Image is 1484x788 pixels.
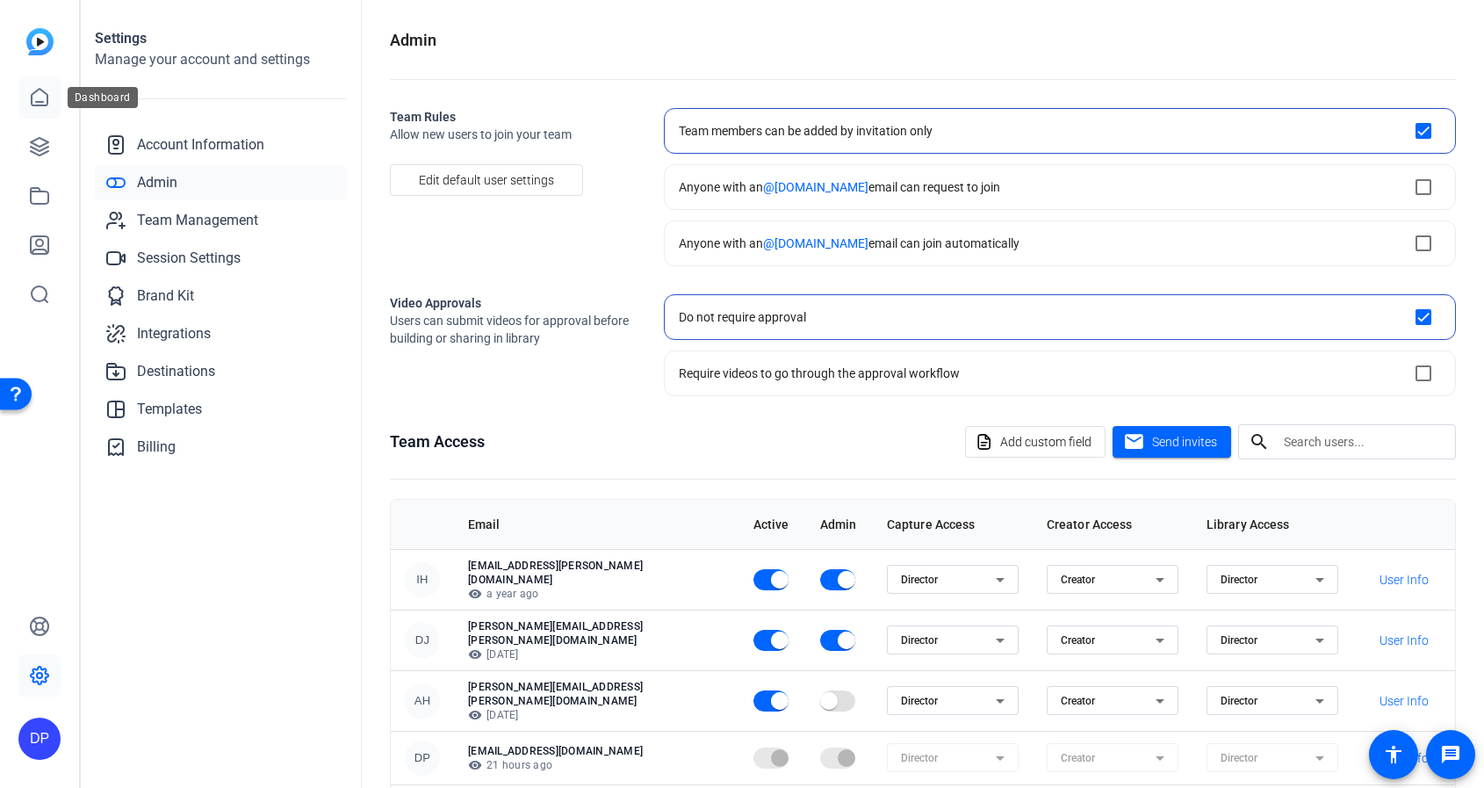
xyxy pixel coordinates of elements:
span: Destinations [137,361,215,382]
span: Billing [137,437,176,458]
a: Integrations [95,316,347,351]
button: User Info [1366,742,1441,774]
span: Edit default user settings [419,163,554,197]
p: [EMAIL_ADDRESS][DOMAIN_NAME] [468,744,725,758]
mat-icon: visibility [468,587,482,601]
span: @[DOMAIN_NAME] [763,236,868,250]
th: Active [739,500,806,549]
div: Require videos to go through the approval workflow [679,365,960,382]
span: Director [1221,695,1257,707]
span: Director [1221,634,1257,647]
p: [PERSON_NAME][EMAIL_ADDRESS][PERSON_NAME][DOMAIN_NAME] [468,619,725,647]
h2: Manage your account and settings [95,49,347,70]
button: User Info [1366,685,1441,717]
div: IH [405,562,440,597]
input: Search users... [1284,431,1442,452]
span: Creator [1061,634,1095,647]
span: Send invites [1152,433,1217,452]
div: DJ [405,623,440,658]
a: Account Information [95,127,347,163]
h1: Team Access [390,430,485,454]
span: Director [1221,574,1257,586]
a: Templates [95,392,347,427]
span: Director [901,695,938,707]
th: Capture Access [873,500,1033,549]
h2: Video Approvals [390,294,636,312]
span: Team Management [137,210,258,231]
div: DP [18,718,61,760]
th: Library Access [1192,500,1352,549]
button: Add custom field [965,426,1106,458]
mat-icon: visibility [468,708,482,722]
h1: Settings [95,28,347,49]
button: User Info [1366,564,1441,596]
span: User Info [1380,632,1429,649]
p: [EMAIL_ADDRESS][PERSON_NAME][DOMAIN_NAME] [468,559,725,587]
span: User Info [1380,571,1429,589]
th: Admin [806,500,873,549]
span: Director [901,634,938,647]
span: Creator [1061,574,1095,586]
span: Account Information [137,134,264,155]
span: User Info [1380,692,1429,710]
div: DP [405,741,440,776]
span: Users can submit videos for approval before building or sharing in library [390,312,636,347]
div: Do not require approval [679,308,806,326]
mat-icon: accessibility [1383,744,1404,765]
span: Add custom field [1000,425,1091,459]
div: AH [405,683,440,719]
th: Email [454,500,739,549]
th: Creator Access [1033,500,1192,549]
p: [DATE] [468,647,725,661]
button: Send invites [1113,426,1231,458]
mat-icon: mail [1123,431,1145,453]
span: Admin [137,172,177,193]
span: Templates [137,399,202,420]
a: Session Settings [95,241,347,276]
mat-icon: visibility [468,758,482,772]
span: Creator [1061,695,1095,707]
div: Anyone with an email can join automatically [679,235,1019,252]
button: Edit default user settings [390,164,583,196]
p: 21 hours ago [468,758,725,772]
span: Allow new users to join your team [390,126,636,143]
p: a year ago [468,587,725,601]
p: [DATE] [468,708,725,722]
button: User Info [1366,625,1441,656]
span: Session Settings [137,248,241,269]
div: Team members can be added by invitation only [679,122,933,140]
h1: Admin [390,28,436,53]
a: Destinations [95,354,347,389]
a: Team Management [95,203,347,238]
mat-icon: search [1238,431,1280,452]
a: Billing [95,430,347,465]
a: Brand Kit [95,278,347,314]
mat-icon: visibility [468,647,482,661]
h2: Team Rules [390,108,636,126]
mat-icon: message [1440,744,1461,765]
div: Dashboard [68,87,138,108]
span: Director [901,574,938,586]
a: Admin [95,165,347,200]
div: Anyone with an email can request to join [679,178,1000,196]
span: Integrations [137,323,211,344]
img: blue-gradient.svg [26,28,54,55]
p: [PERSON_NAME][EMAIL_ADDRESS][PERSON_NAME][DOMAIN_NAME] [468,680,725,708]
span: @[DOMAIN_NAME] [763,180,868,194]
span: Brand Kit [137,286,194,307]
